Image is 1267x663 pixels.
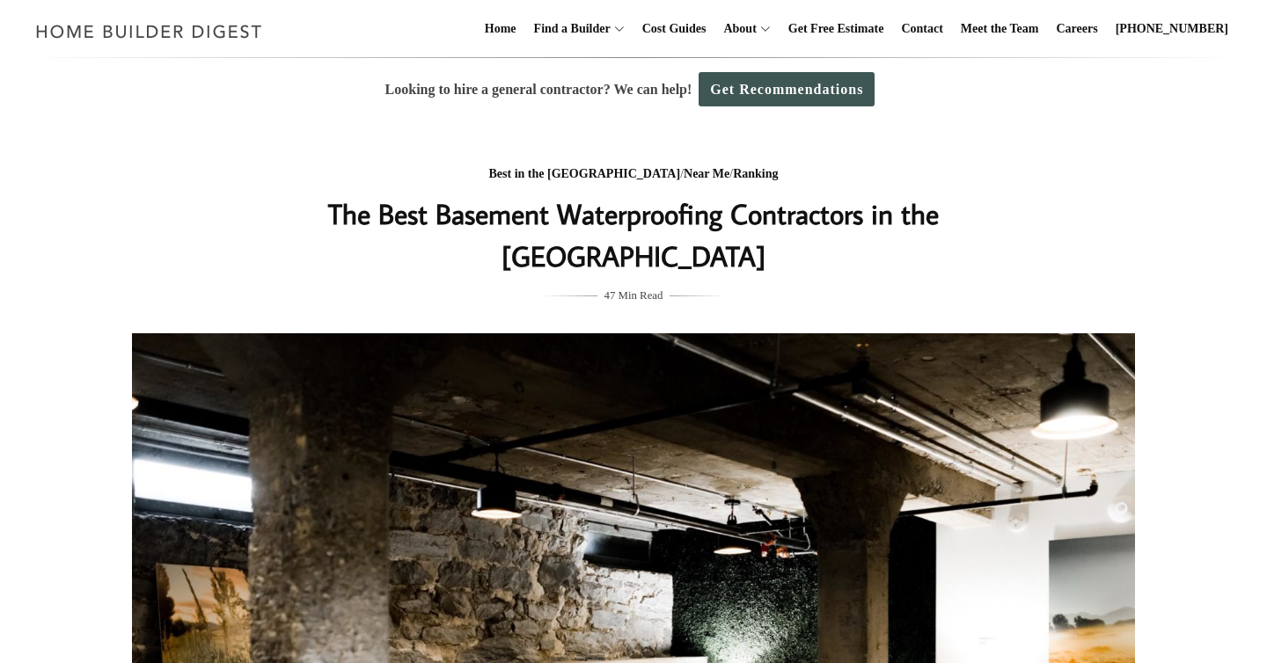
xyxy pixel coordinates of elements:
a: Home [478,1,524,57]
a: Find a Builder [527,1,611,57]
h1: The Best Basement Waterproofing Contractors in the [GEOGRAPHIC_DATA] [282,193,985,277]
a: Contact [894,1,949,57]
a: [PHONE_NUMBER] [1109,1,1235,57]
a: Ranking [733,167,778,180]
img: Home Builder Digest [28,14,270,48]
a: Cost Guides [635,1,714,57]
a: Careers [1050,1,1105,57]
a: Get Free Estimate [781,1,891,57]
a: Best in the [GEOGRAPHIC_DATA] [488,167,680,180]
a: Get Recommendations [699,72,875,106]
span: 47 Min Read [604,286,663,305]
a: Meet the Team [954,1,1046,57]
a: About [716,1,756,57]
div: / / [282,164,985,186]
a: Near Me [684,167,729,180]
